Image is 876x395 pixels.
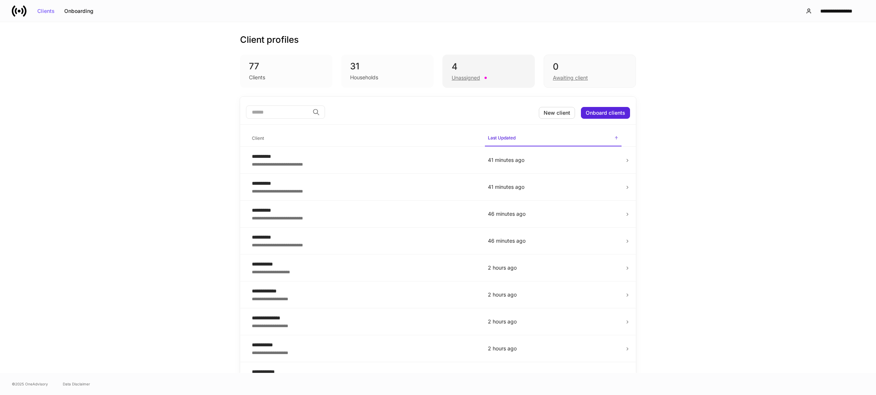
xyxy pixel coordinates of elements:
div: 4Unassigned [442,55,535,88]
div: 31 [350,60,425,72]
div: Households [350,74,378,81]
a: Data Disclaimer [63,381,90,387]
div: Onboarding [64,8,93,14]
p: 2 hours ago [488,291,619,298]
div: Clients [37,8,55,14]
span: Client [249,131,479,146]
div: 77 [249,60,324,72]
div: Clients [249,74,265,81]
h6: Client [252,135,264,142]
div: 4 [452,61,526,73]
div: 0 [553,61,627,73]
div: Onboard clients [586,110,625,115]
h3: Client profiles [240,34,299,46]
p: 46 minutes ago [488,210,619,218]
div: 0Awaiting client [544,55,636,88]
p: 2 hours ago [488,372,619,379]
div: Awaiting client [553,74,588,82]
span: Last Updated [485,131,622,146]
h6: Last Updated [488,134,516,141]
div: Unassigned [452,74,480,82]
button: Clients [32,5,59,17]
p: 41 minutes ago [488,156,619,164]
p: 2 hours ago [488,345,619,352]
p: 2 hours ago [488,318,619,325]
p: 46 minutes ago [488,237,619,245]
p: 2 hours ago [488,264,619,271]
div: New client [544,110,570,115]
button: Onboard clients [581,107,630,119]
span: © 2025 OneAdvisory [12,381,48,387]
p: 41 minutes ago [488,183,619,191]
button: New client [539,107,575,119]
button: Onboarding [59,5,98,17]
